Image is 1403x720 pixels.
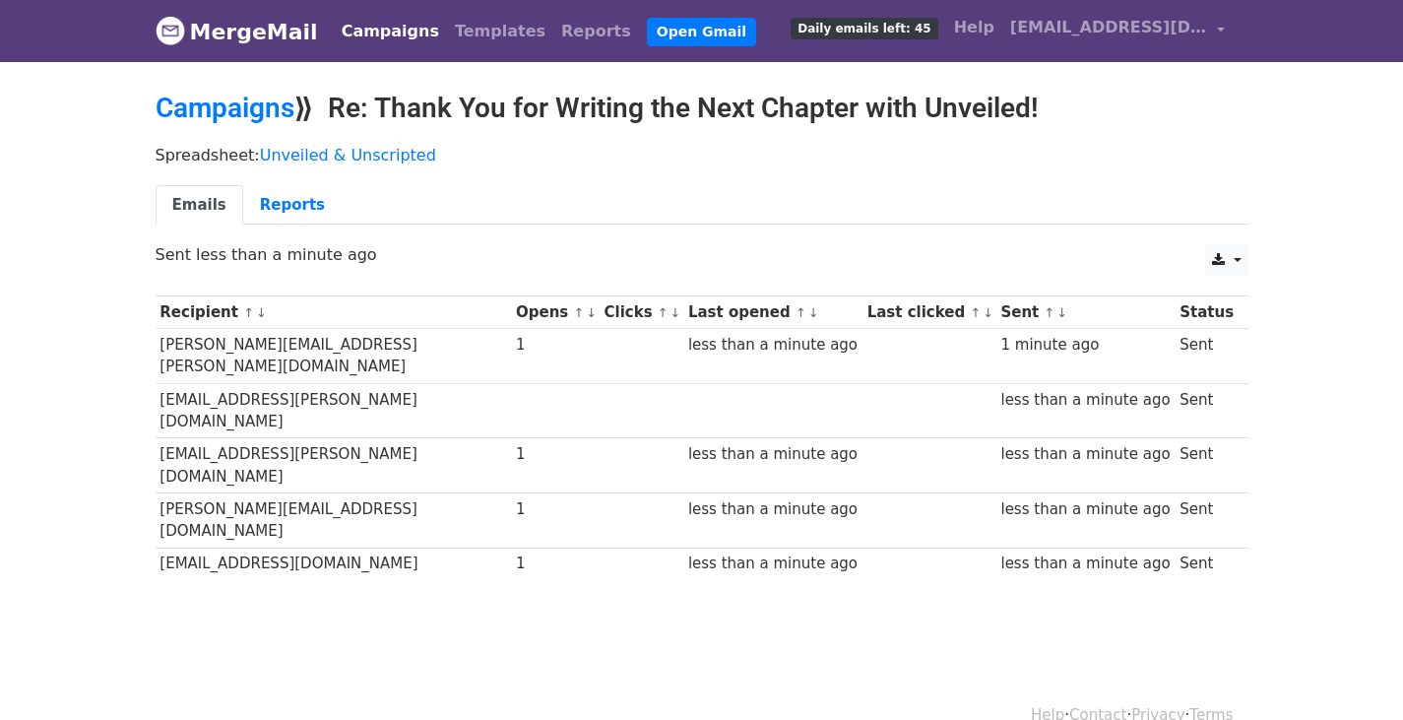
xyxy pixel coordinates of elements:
div: 1 [516,498,595,521]
th: Status [1175,296,1238,329]
th: Last clicked [862,296,996,329]
a: ↑ [573,305,584,320]
a: Reports [553,12,639,51]
a: Reports [243,185,342,226]
a: Emails [156,185,243,226]
div: less than a minute ago [688,553,858,575]
a: Unveiled & Unscripted [260,146,436,164]
a: ↓ [586,305,597,320]
th: Recipient [156,296,512,329]
a: Templates [447,12,553,51]
a: ↓ [1056,305,1067,320]
td: Sent [1175,492,1238,548]
a: ↑ [970,305,981,320]
span: [EMAIL_ADDRESS][DOMAIN_NAME] [1010,16,1207,39]
a: MergeMail [156,11,318,52]
p: Sent less than a minute ago [156,244,1248,265]
h2: ⟫ Re: Thank You for Writing the Next Chapter with Unveiled! [156,92,1248,125]
td: Sent [1175,438,1238,493]
td: [EMAIL_ADDRESS][DOMAIN_NAME] [156,548,512,580]
a: ↑ [1045,305,1055,320]
a: [EMAIL_ADDRESS][DOMAIN_NAME] [1002,8,1233,54]
div: less than a minute ago [688,498,858,521]
td: [PERSON_NAME][EMAIL_ADDRESS][PERSON_NAME][DOMAIN_NAME] [156,329,512,384]
span: Daily emails left: 45 [791,18,937,39]
a: Help [946,8,1002,47]
div: 1 [516,334,595,357]
div: less than a minute ago [688,443,858,466]
a: ↓ [256,305,267,320]
td: Sent [1175,548,1238,580]
a: Daily emails left: 45 [783,8,945,47]
div: less than a minute ago [1000,498,1170,521]
th: Clicks [600,296,683,329]
td: Sent [1175,383,1238,438]
p: Spreadsheet: [156,145,1248,165]
div: less than a minute ago [1000,553,1170,575]
a: ↑ [243,305,254,320]
a: ↑ [658,305,669,320]
a: Open Gmail [647,18,756,46]
a: ↓ [983,305,993,320]
a: Campaigns [334,12,447,51]
div: less than a minute ago [688,334,858,357]
th: Last opened [683,296,862,329]
td: [EMAIL_ADDRESS][PERSON_NAME][DOMAIN_NAME] [156,383,512,438]
td: Sent [1175,329,1238,384]
a: ↑ [796,305,806,320]
td: [PERSON_NAME][EMAIL_ADDRESS][DOMAIN_NAME] [156,492,512,548]
th: Sent [996,296,1176,329]
div: 1 [516,553,595,575]
a: ↓ [808,305,819,320]
th: Opens [511,296,600,329]
div: less than a minute ago [1000,389,1170,412]
img: MergeMail logo [156,16,185,45]
div: 1 [516,443,595,466]
a: Campaigns [156,92,294,124]
a: ↓ [670,305,681,320]
div: less than a minute ago [1000,443,1170,466]
td: [EMAIL_ADDRESS][PERSON_NAME][DOMAIN_NAME] [156,438,512,493]
div: 1 minute ago [1000,334,1170,357]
